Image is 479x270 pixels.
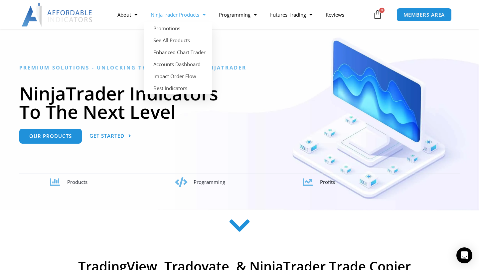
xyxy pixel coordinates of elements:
[363,5,392,24] a: 0
[144,7,212,22] a: NinjaTrader Products
[111,7,144,22] a: About
[144,22,212,34] a: Promotions
[397,8,452,22] a: MEMBERS AREA
[111,7,371,22] nav: Menu
[19,84,460,121] h1: NinjaTrader Indicators To The Next Level
[19,65,460,71] h6: Premium Solutions - Unlocking the Potential in NinjaTrader
[456,247,472,263] div: Open Intercom Messenger
[19,129,82,144] a: Our Products
[67,179,87,185] span: Products
[403,12,445,17] span: MEMBERS AREA
[212,7,263,22] a: Programming
[194,179,225,185] span: Programming
[319,7,351,22] a: Reviews
[320,179,335,185] span: Profits
[144,82,212,94] a: Best Indicators
[144,58,212,70] a: Accounts Dashboard
[144,22,212,94] ul: NinjaTrader Products
[379,8,385,13] span: 0
[22,3,93,27] img: LogoAI | Affordable Indicators – NinjaTrader
[89,133,124,138] span: Get Started
[263,7,319,22] a: Futures Trading
[29,134,72,139] span: Our Products
[144,70,212,82] a: Impact Order Flow
[144,46,212,58] a: Enhanced Chart Trader
[89,129,131,144] a: Get Started
[144,34,212,46] a: See All Products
